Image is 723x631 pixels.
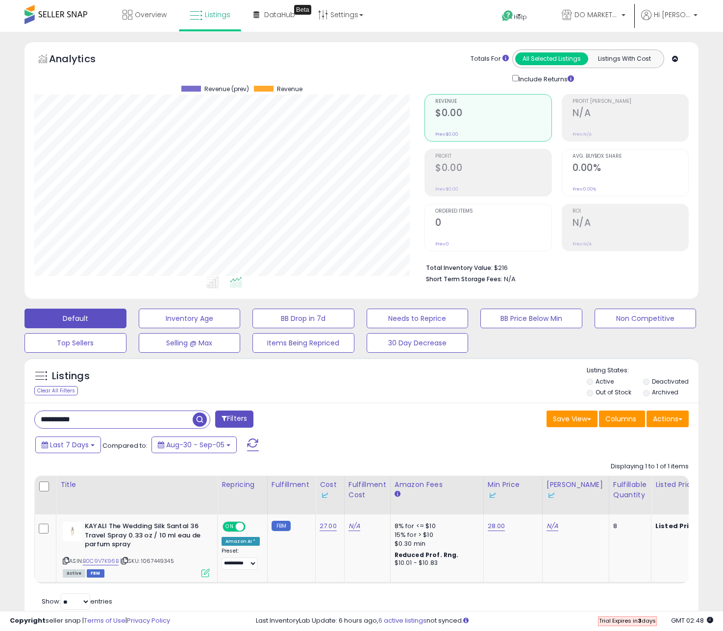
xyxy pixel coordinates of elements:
span: Columns [605,414,636,424]
span: Trial Expires in days [599,617,656,625]
div: Title [60,480,213,490]
div: 8 [613,522,644,531]
h2: N/A [573,107,688,121]
div: Some or all of the values in this column are provided from Inventory Lab. [488,490,538,500]
button: 30 Day Decrease [367,333,469,353]
div: Totals For [471,54,509,64]
div: Last InventoryLab Update: 6 hours ago, not synced. [256,616,713,626]
small: Prev: $0.00 [435,131,458,137]
button: Top Sellers [25,333,126,353]
a: 6 active listings [378,616,426,625]
span: Revenue [277,86,302,93]
label: Out of Stock [596,388,631,396]
span: Profit [435,154,551,159]
img: InventoryLab Logo [320,490,329,500]
div: Displaying 1 to 1 of 1 items [611,462,689,471]
small: Prev: N/A [573,241,592,247]
h5: Analytics [49,52,115,68]
small: Prev: 0.00% [573,186,596,192]
span: DO MARKETPLACE LLC [574,10,619,20]
button: Default [25,309,126,328]
button: Listings With Cost [588,52,661,65]
button: All Selected Listings [515,52,588,65]
b: Total Inventory Value: [426,264,493,272]
div: 15% for > $10 [395,531,476,539]
button: Columns [599,411,645,427]
span: Revenue (prev) [204,86,249,93]
div: ASIN: [63,522,210,576]
label: Deactivated [652,377,689,386]
div: Fulfillment Cost [349,480,386,500]
div: Fulfillable Quantity [613,480,647,500]
div: Cost [320,480,340,500]
div: Repricing [222,480,263,490]
a: Help [494,2,546,32]
div: seller snap | | [10,616,170,626]
img: 31w6pClnu3L._SL40_.jpg [63,522,82,541]
span: Profit [PERSON_NAME] [573,99,688,104]
button: Aug-30 - Sep-05 [151,437,237,453]
button: BB Price Below Min [480,309,582,328]
div: Amazon AI * [222,537,260,546]
span: Listings [205,10,230,20]
small: Amazon Fees. [395,490,400,499]
span: Revenue [435,99,551,104]
div: Some or all of the values in this column are provided from Inventory Lab. [320,490,340,500]
b: Reduced Prof. Rng. [395,551,459,559]
span: Help [514,13,527,21]
div: Tooltip anchor [294,5,311,15]
button: Selling @ Max [139,333,241,353]
div: Some or all of the values in this column are provided from Inventory Lab. [547,490,605,500]
span: ON [224,523,236,531]
span: 2025-09-13 02:48 GMT [671,616,713,625]
span: Show: entries [42,597,112,606]
span: Avg. Buybox Share [573,154,688,159]
button: Non Competitive [595,309,697,328]
div: $0.30 min [395,539,476,548]
button: Filters [215,411,253,428]
h2: N/A [573,217,688,230]
span: ROI [573,209,688,214]
label: Active [596,377,614,386]
span: N/A [504,274,516,284]
li: $216 [426,261,681,273]
a: 27.00 [320,521,337,531]
button: BB Drop in 7d [252,309,354,328]
div: $10.01 - $10.83 [395,559,476,567]
b: Short Term Storage Fees: [426,275,502,283]
span: All listings currently available for purchase on Amazon [63,569,85,578]
a: 28.00 [488,521,505,531]
span: Last 7 Days [50,440,89,450]
a: Hi [PERSON_NAME] [641,10,698,32]
button: Needs to Reprice [367,309,469,328]
i: Get Help [501,10,514,22]
span: FBM [87,569,104,578]
div: Amazon Fees [395,480,479,490]
h2: $0.00 [435,162,551,175]
span: Overview [135,10,167,20]
h2: $0.00 [435,107,551,121]
div: Fulfillment [272,480,311,490]
span: | SKU: 1067449345 [120,557,174,565]
p: Listing States: [587,366,698,375]
small: Prev: $0.00 [435,186,458,192]
button: Last 7 Days [35,437,101,453]
b: 3 [638,617,642,625]
span: Ordered Items [435,209,551,214]
img: InventoryLab Logo [488,490,498,500]
div: Min Price [488,480,538,500]
h2: 0.00% [573,162,688,175]
b: Listed Price: [655,521,700,531]
span: Compared to: [102,441,148,450]
div: Preset: [222,548,260,570]
button: Items Being Repriced [252,333,354,353]
small: FBM [272,521,291,531]
button: Inventory Age [139,309,241,328]
small: Prev: N/A [573,131,592,137]
small: Prev: 0 [435,241,449,247]
b: KAYALI The Wedding Silk Santal 36 Travel Spray 0.33 oz / 10 ml eau de parfum spray [85,522,204,552]
label: Archived [652,388,678,396]
h5: Listings [52,369,90,383]
a: Terms of Use [84,616,125,625]
span: Hi [PERSON_NAME] [654,10,691,20]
